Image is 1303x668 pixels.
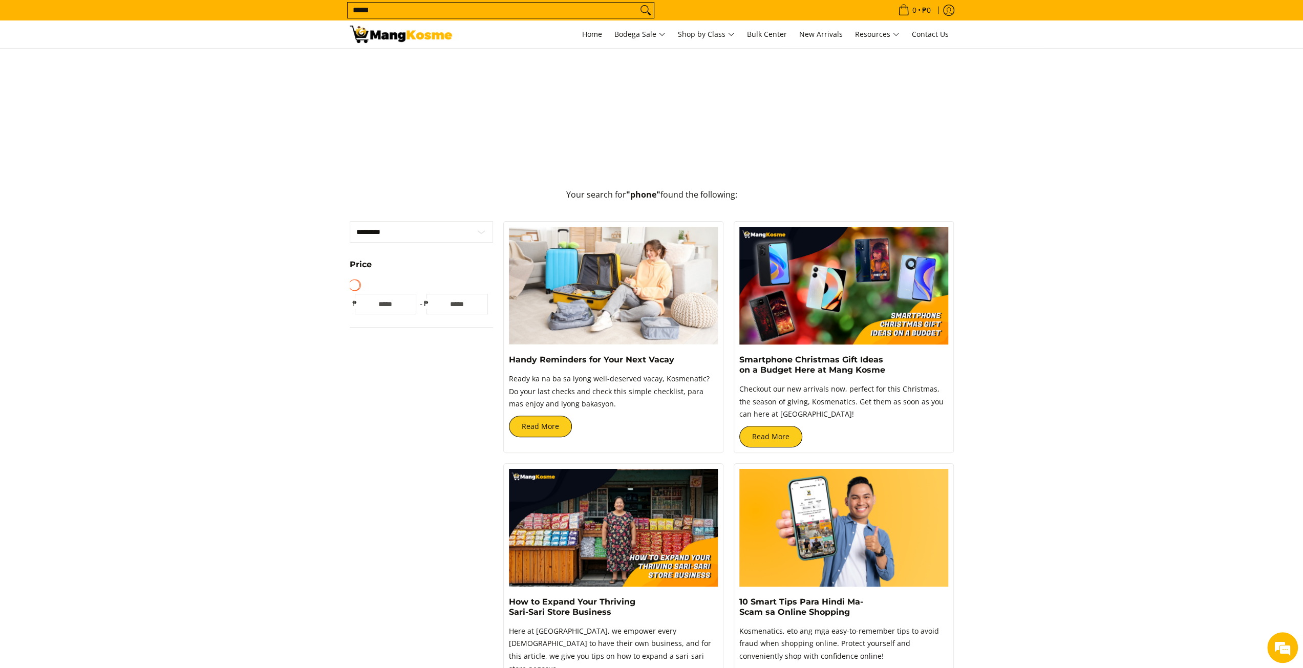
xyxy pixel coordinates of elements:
span: Resources [855,28,900,41]
a: Home [577,20,607,48]
a: Read More [739,426,802,447]
a: Resources [850,20,905,48]
p: Your search for found the following: [350,188,954,211]
img: Search: 6 results found for &quot;phone&quot; | Mang Kosme [350,26,452,43]
a: Contact Us [907,20,954,48]
a: Shop by Class [673,20,740,48]
span: Bodega Sale [614,28,666,41]
img: https://www.tiktok.com/@mang.kosme [739,469,948,587]
span: Home [582,29,602,39]
span: Checkout our new arrivals now, perfect for this Christmas, the season of giving, Kosmenatics. Get... [739,384,944,419]
strong: "phone" [626,189,660,200]
span: 0 [911,7,918,14]
span: New Arrivals [799,29,843,39]
a: Bulk Center [742,20,792,48]
span: Kosmenatics, eto ang mga easy-to-remember tips to avoid fraud when shopping online. Protect yours... [739,626,939,661]
span: Shop by Class [678,28,735,41]
span: Bulk Center [747,29,787,39]
img: Handy Reminders for Your Next Vacay [509,227,718,344]
span: Ready ka na ba sa iyong well-deserved vacay, Kosmenatic? Do your last checks and check this simpl... [509,374,710,409]
a: New Arrivals [794,20,848,48]
span: ₱0 [921,7,932,14]
a: Bodega Sale [609,20,671,48]
span: ₱ [421,298,432,309]
span: ₱ [350,298,360,309]
a: How to Expand Your Thriving Sari-Sari Store Business [509,597,635,617]
a: Read More [509,416,572,437]
a: Handy Reminders for Your Next Vacay [509,355,674,364]
span: • [895,5,934,16]
a: 10 Smart Tips Para Hindi Ma-Scam sa Online Shopping [739,597,863,617]
nav: Main Menu [462,20,954,48]
img: how-to-expand-your-sari-sari-store-business-mang-kosme [509,469,718,587]
span: Contact Us [912,29,949,39]
a: Smartphone Christmas Gift Ideas on a Budget Here at Mang Kosme [739,355,885,375]
div: Minimize live chat window [168,5,193,30]
textarea: Type your message and hit 'Enter' [5,279,195,315]
div: Chat with us now [53,57,172,71]
img: https://mangkosme.com/collections/new-arrivals [739,227,948,344]
summary: Open [350,261,372,276]
span: We're online! [59,129,141,232]
button: Search [637,3,654,18]
span: Price [350,261,372,269]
